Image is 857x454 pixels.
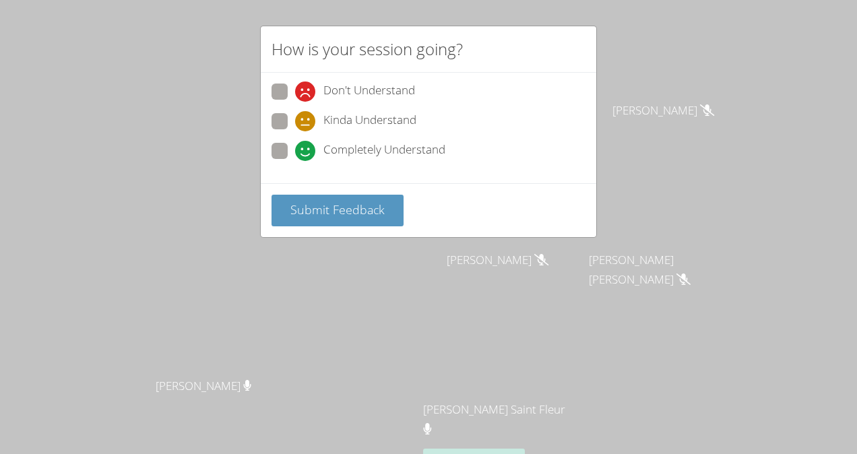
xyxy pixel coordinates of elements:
[323,111,416,131] span: Kinda Understand
[272,37,463,61] h2: How is your session going?
[323,82,415,102] span: Don't Understand
[272,195,404,226] button: Submit Feedback
[323,141,445,161] span: Completely Understand
[290,201,385,218] span: Submit Feedback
